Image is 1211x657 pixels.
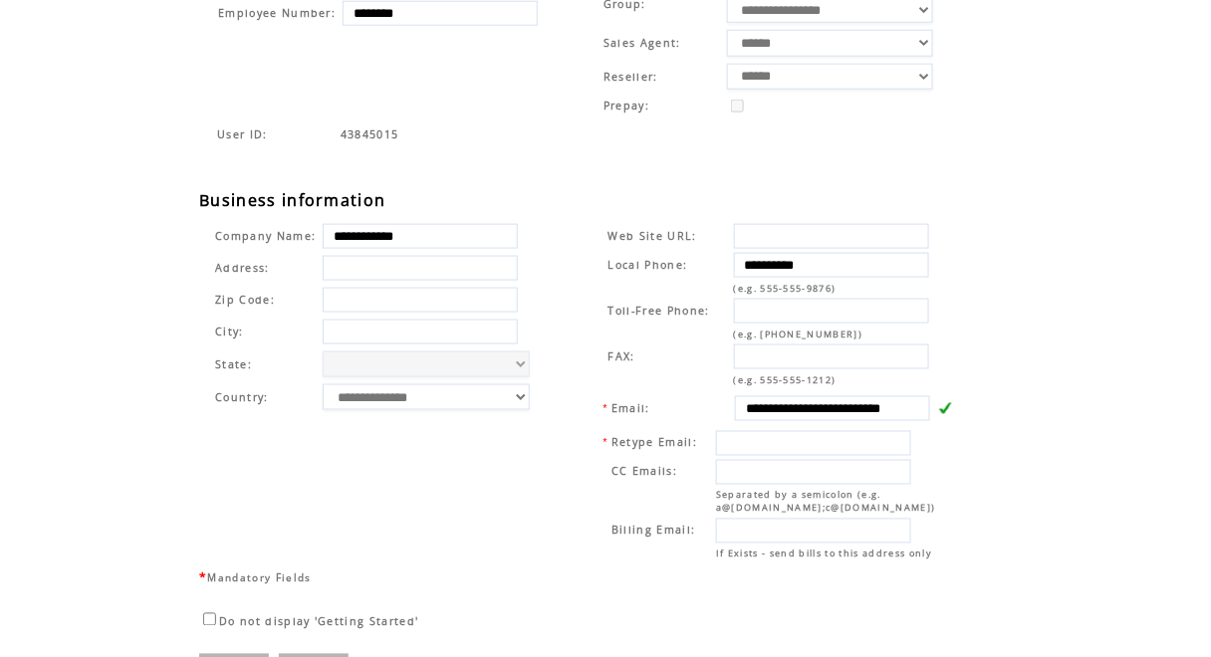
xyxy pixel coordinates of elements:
span: State: [215,357,316,371]
img: v.gif [938,401,952,415]
span: Indicates the agent code for sign up page with sales agent or reseller tracking code [341,127,399,141]
span: CC Emails: [611,465,677,479]
span: Retype Email: [611,436,697,450]
span: Email: [611,401,650,415]
span: Sales Agent: [604,36,681,50]
span: (e.g. 555-555-9876) [734,282,837,295]
span: (e.g. 555-555-1212) [734,373,837,386]
span: Toll-Free Phone: [608,304,710,318]
span: Business information [199,189,386,211]
span: Mandatory Fields [207,571,311,585]
span: Zip Code: [215,293,275,307]
span: Prepay: [604,99,649,112]
span: FAX: [608,349,635,363]
span: Local Phone: [608,258,688,272]
span: Billing Email: [611,524,696,538]
span: Separated by a semicolon (e.g. a@[DOMAIN_NAME];c@[DOMAIN_NAME]) [716,489,936,515]
span: (e.g. [PHONE_NUMBER]) [734,328,863,340]
span: Country: [215,390,269,404]
span: If Exists - send bills to this address only [716,547,932,560]
span: Indicates the agent code for sign up page with sales agent or reseller tracking code [217,127,268,141]
span: Company Name: [215,229,316,243]
span: Employee Number: [218,6,336,20]
span: Address: [215,261,270,275]
span: City: [215,325,244,338]
span: Web Site URL: [608,229,697,243]
span: Reseller: [604,70,658,84]
span: Do not display 'Getting Started' [219,615,419,629]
